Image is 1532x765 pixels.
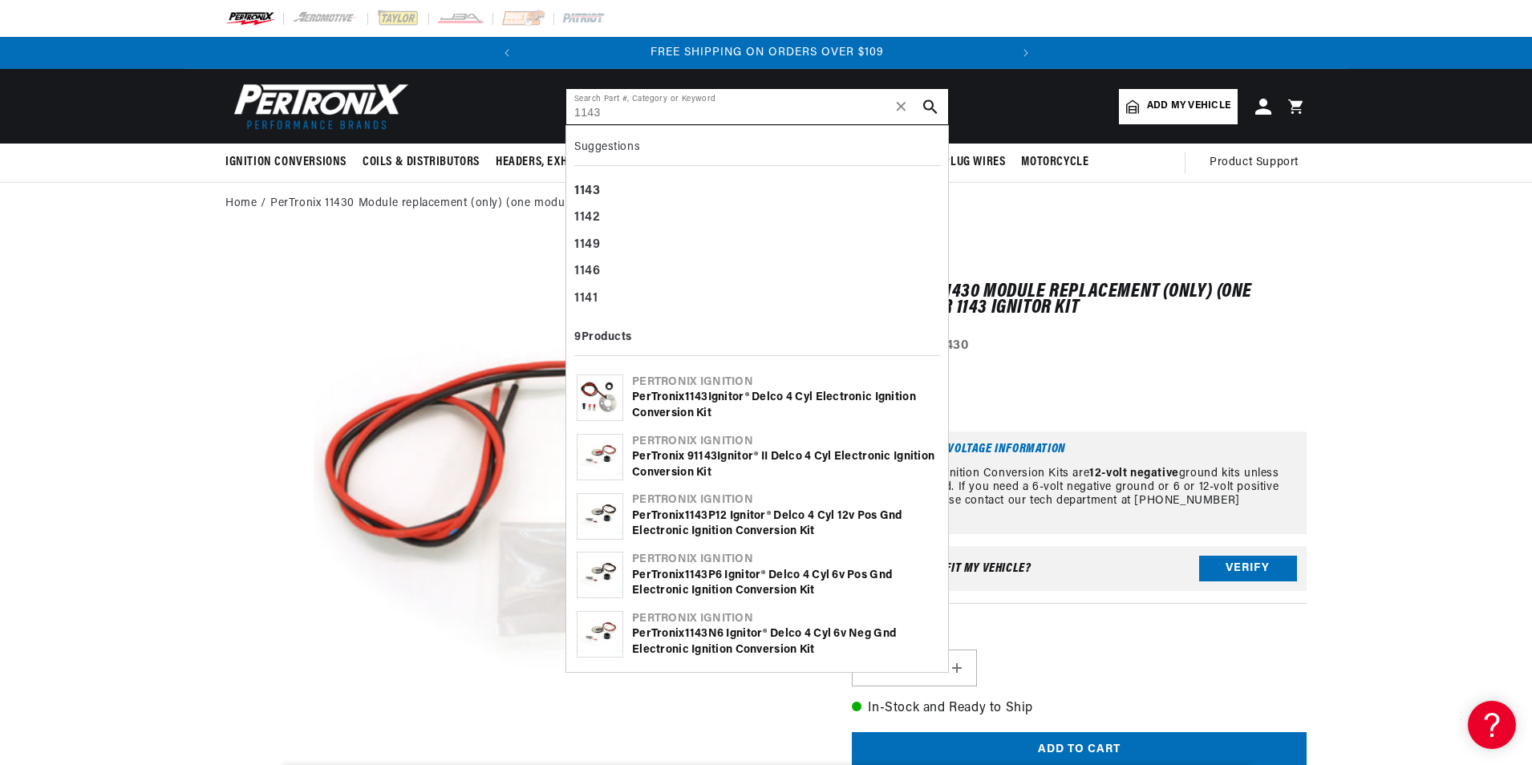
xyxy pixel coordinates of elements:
[1199,556,1297,581] button: Verify
[1089,467,1179,480] strong: 12-volt negative
[225,195,257,212] a: Home
[185,37,1347,69] slideshow-component: Translation missing: en.sections.announcements.announcement_bar
[524,44,1011,62] div: 2 of 2
[632,449,938,480] div: PerTronix 9 Ignitor® II Delco 4 cyl Electronic Ignition Conversion Kit
[685,391,708,403] b: 1143
[935,339,969,352] strong: 11430
[852,336,1307,357] div: Part Number:
[578,552,622,597] img: PerTronix 1143P6 Ignitor® Delco 4 cyl 6v Pos Gnd Electronic Ignition Conversion Kit
[225,241,820,755] media-gallery: Gallery Viewer
[900,144,1014,181] summary: Spark Plug Wires
[632,508,938,540] div: PerTronix P12 Ignitor® Delco 4 cyl 12v Pos Gnd Electronic Ignition Conversion Kit
[852,698,1307,719] p: In-Stock and Ready to Ship
[694,451,717,463] b: 1143
[225,144,355,181] summary: Ignition Conversions
[650,47,884,59] span: FREE SHIPPING ON ORDERS OVER $109
[865,444,1294,456] h6: Important Voltage Information
[632,626,938,658] div: PerTronix N6 Ignitor® Delco 4 cyl 6v Neg Gnd Electronic Ignition Conversion Kit
[496,154,683,171] span: Headers, Exhausts & Components
[225,79,410,134] img: Pertronix
[225,154,347,171] span: Ignition Conversions
[574,184,601,197] b: 1143
[574,134,940,166] div: Suggestions
[566,89,948,124] input: Search Part #, Category or Keyword
[355,144,488,181] summary: Coils & Distributors
[1147,99,1230,114] span: Add my vehicle
[574,258,940,285] div: 1146
[578,494,622,539] img: PerTronix 1143P12 Ignitor® Delco 4 cyl 12v Pos Gnd Electronic Ignition Conversion Kit
[632,434,938,450] div: Pertronix Ignition
[1210,144,1307,182] summary: Product Support
[524,44,1011,62] div: Announcement
[685,628,708,640] b: 1143
[865,467,1294,521] p: All Electronic Ignition Conversion Kits are ground kits unless otherwise noted. If you need a 6-v...
[491,37,523,69] button: Translation missing: en.sections.announcements.previous_announcement
[685,569,708,581] b: 1143
[574,232,940,259] div: 1149
[1013,144,1096,181] summary: Motorcycle
[632,374,938,391] div: Pertronix Ignition
[574,285,940,313] div: 1141
[578,375,622,420] img: PerTronix 1143 Ignitor® Delco 4 cyl Electronic Ignition Conversion Kit
[578,612,622,657] img: PerTronix 1143N6 Ignitor® Delco 4 cyl 6v Neg Gnd Electronic Ignition Conversion Kit
[578,435,622,480] img: PerTronix 91143 Ignitor® II Delco 4 cyl Electronic Ignition Conversion Kit
[363,154,480,171] span: Coils & Distributors
[1010,37,1042,69] button: Translation missing: en.sections.announcements.next_announcement
[574,331,632,343] b: 9 Products
[632,611,938,627] div: Pertronix Ignition
[632,390,938,421] div: PerTronix Ignitor® Delco 4 cyl Electronic Ignition Conversion Kit
[852,631,1307,645] label: QTY
[574,204,940,232] div: 1142
[225,195,1307,212] nav: breadcrumbs
[632,492,938,508] div: Pertronix Ignition
[632,568,938,599] div: PerTronix P6 Ignitor® Delco 4 cyl 6v Pos Gnd Electronic Ignition Conversion Kit
[685,510,708,522] b: 1143
[908,154,1006,171] span: Spark Plug Wires
[632,552,938,568] div: Pertronix Ignition
[1210,154,1299,172] span: Product Support
[1021,154,1088,171] span: Motorcycle
[852,284,1307,317] h1: PerTronix 11430 Module replacement (only) (one module) for 1143 Ignitor Kit
[913,89,948,124] button: search button
[270,195,681,212] a: PerTronix 11430 Module replacement (only) (one module) for 1143 Ignitor Kit
[488,144,691,181] summary: Headers, Exhausts & Components
[1119,89,1238,124] a: Add my vehicle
